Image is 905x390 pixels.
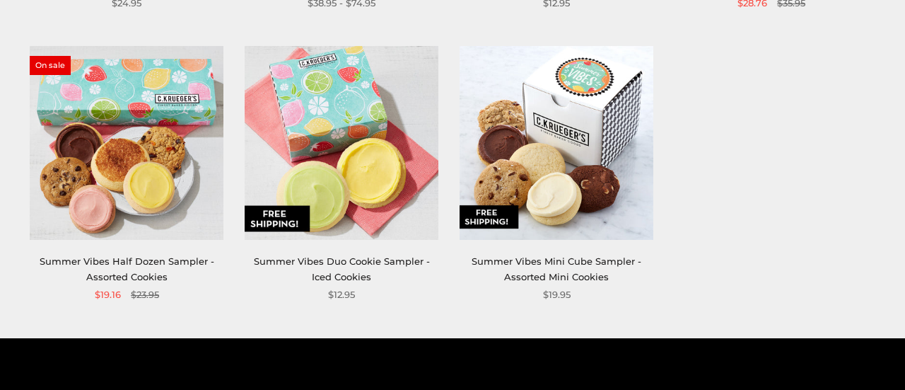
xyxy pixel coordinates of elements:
span: $19.16 [95,287,121,302]
img: Summer Vibes Mini Cube Sampler - Assorted Mini Cookies [460,46,653,240]
a: Summer Vibes Duo Cookie Sampler - Iced Cookies [254,256,430,282]
span: $23.95 [131,287,159,302]
span: On sale [30,56,71,74]
span: $12.95 [328,287,355,302]
a: Summer Vibes Mini Cube Sampler - Assorted Mini Cookies [472,256,641,282]
img: Summer Vibes Half Dozen Sampler - Assorted Cookies [30,46,223,240]
span: $19.95 [543,287,571,302]
iframe: Sign Up via Text for Offers [11,336,146,379]
img: Summer Vibes Duo Cookie Sampler - Iced Cookies [245,46,438,240]
a: Summer Vibes Half Dozen Sampler - Assorted Cookies [40,256,214,282]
